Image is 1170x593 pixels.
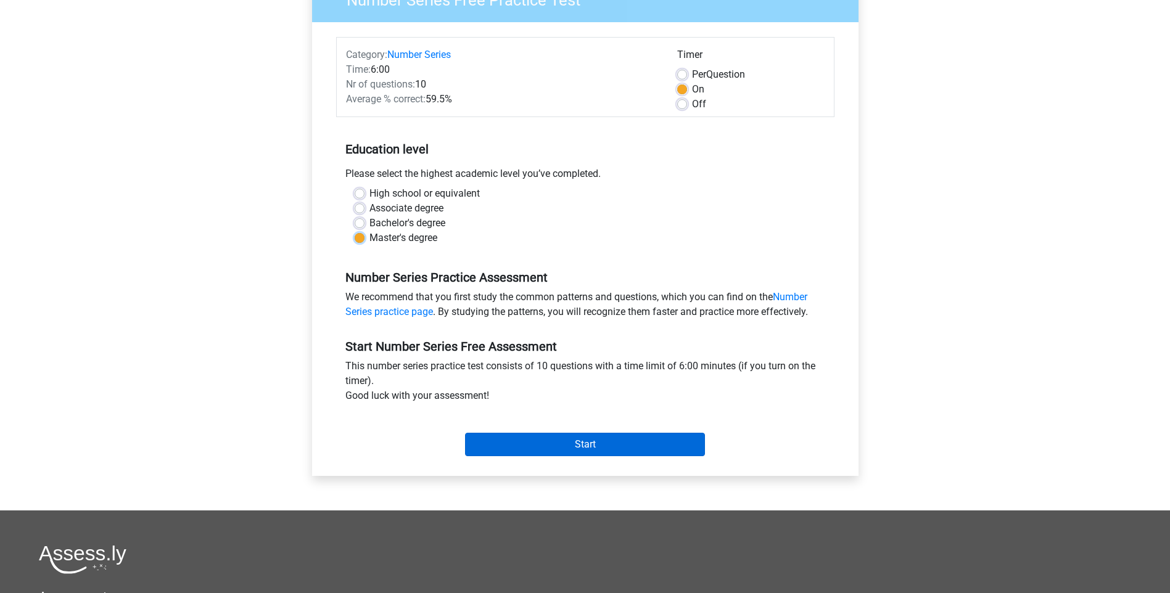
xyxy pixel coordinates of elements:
[346,63,371,75] span: Time:
[387,49,451,60] a: Number Series
[337,62,668,77] div: 6:00
[692,67,745,82] label: Question
[346,93,426,105] span: Average % correct:
[369,186,480,201] label: High school or equivalent
[337,92,668,107] div: 59.5%
[336,290,834,324] div: We recommend that you first study the common patterns and questions, which you can find on the . ...
[39,545,126,574] img: Assessly logo
[677,47,825,67] div: Timer
[345,270,825,285] h5: Number Series Practice Assessment
[369,216,445,231] label: Bachelor's degree
[345,339,825,354] h5: Start Number Series Free Assessment
[346,49,387,60] span: Category:
[336,166,834,186] div: Please select the highest academic level you’ve completed.
[345,137,825,162] h5: Education level
[369,201,443,216] label: Associate degree
[369,231,437,245] label: Master's degree
[692,68,706,80] span: Per
[336,359,834,408] div: This number series practice test consists of 10 questions with a time limit of 6:00 minutes (if y...
[337,77,668,92] div: 10
[345,291,807,317] a: Number Series practice page
[692,97,706,112] label: Off
[346,78,415,90] span: Nr of questions:
[692,82,704,97] label: On
[465,433,705,456] input: Start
